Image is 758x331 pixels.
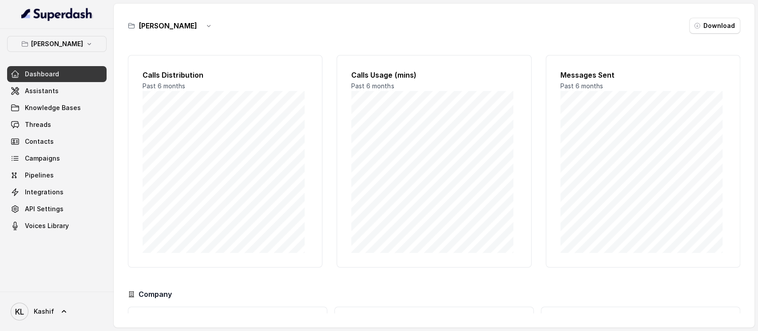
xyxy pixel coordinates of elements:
[7,66,107,82] a: Dashboard
[7,184,107,200] a: Integrations
[7,36,107,52] button: [PERSON_NAME]
[351,70,516,80] h2: Calls Usage (mins)
[7,117,107,133] a: Threads
[560,70,726,80] h2: Messages Sent
[25,103,81,112] span: Knowledge Bases
[7,83,107,99] a: Assistants
[7,134,107,150] a: Contacts
[560,82,603,90] span: Past 6 months
[7,150,107,166] a: Campaigns
[25,171,54,180] span: Pipelines
[25,87,59,95] span: Assistants
[21,7,93,21] img: light.svg
[139,289,172,299] h3: Company
[7,218,107,234] a: Voices Library
[25,188,63,197] span: Integrations
[15,307,24,316] text: KL
[689,18,740,34] button: Download
[7,201,107,217] a: API Settings
[25,137,54,146] span: Contacts
[34,307,54,316] span: Kashif
[139,20,197,31] h3: [PERSON_NAME]
[25,70,59,79] span: Dashboard
[143,70,308,80] h2: Calls Distribution
[7,299,107,324] a: Kashif
[7,167,107,183] a: Pipelines
[31,39,83,49] p: [PERSON_NAME]
[143,82,185,90] span: Past 6 months
[25,205,63,213] span: API Settings
[351,82,394,90] span: Past 6 months
[25,120,51,129] span: Threads
[25,221,69,230] span: Voices Library
[25,154,60,163] span: Campaigns
[7,100,107,116] a: Knowledge Bases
